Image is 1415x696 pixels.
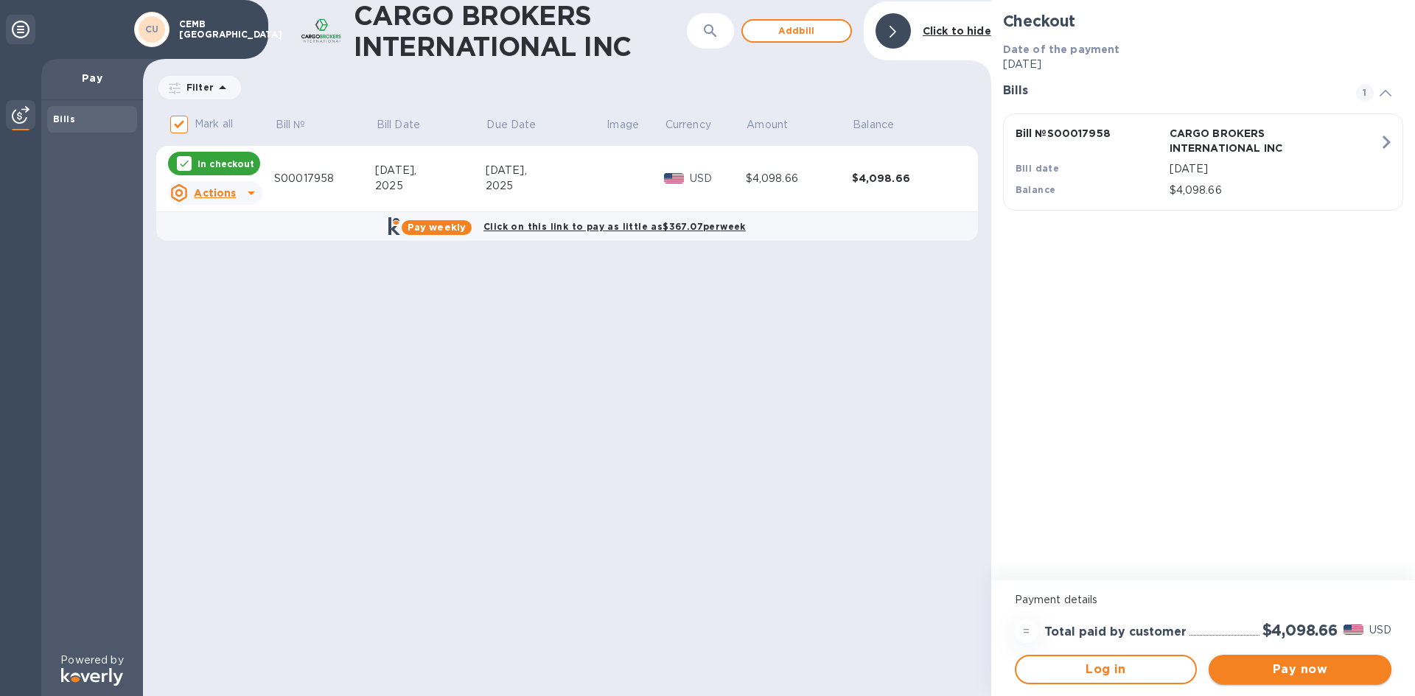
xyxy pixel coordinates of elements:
[747,117,807,133] span: Amount
[1003,57,1403,72] p: [DATE]
[53,113,75,124] b: Bills
[1016,163,1060,174] b: Bill date
[1220,661,1380,678] span: Pay now
[1170,183,1379,198] p: $4,098.66
[741,19,852,43] button: Addbill
[1003,43,1120,55] b: Date of the payment
[1016,184,1056,195] b: Balance
[1015,619,1038,643] div: =
[853,117,913,133] span: Balance
[483,221,746,232] b: Click on this link to pay as little as $367.07 per week
[194,187,236,199] u: Actions
[486,117,536,133] p: Due Date
[486,163,606,178] div: [DATE],
[408,222,466,233] b: Pay weekly
[607,117,639,133] p: Image
[1015,655,1198,684] button: Log in
[1356,84,1374,102] span: 1
[486,178,606,194] div: 2025
[1003,84,1338,98] h3: Bills
[377,117,439,133] span: Bill Date
[690,171,746,186] p: USD
[1209,655,1391,684] button: Pay now
[1344,625,1363,635] img: USD
[179,19,253,40] p: CEMB [GEOGRAPHIC_DATA]
[377,117,420,133] p: Bill Date
[1170,161,1379,177] p: [DATE]
[1170,126,1318,155] p: CARGO BROKERS INTERNATIONAL INC
[274,171,375,186] div: S00017958
[853,117,894,133] p: Balance
[61,668,123,686] img: Logo
[486,117,555,133] span: Due Date
[665,117,711,133] p: Currency
[747,117,788,133] p: Amount
[664,173,684,183] img: USD
[755,22,839,40] span: Add bill
[276,117,306,133] p: Bill №
[923,25,991,37] b: Click to hide
[276,117,325,133] span: Bill №
[53,71,131,85] p: Pay
[198,158,254,170] p: In checkout
[1003,113,1403,211] button: Bill №S00017958CARGO BROKERS INTERNATIONAL INCBill date[DATE]Balance$4,098.66
[1369,622,1391,638] p: USD
[375,178,486,194] div: 2025
[1044,625,1187,639] h3: Total paid by customer
[852,171,958,186] div: $4,098.66
[1028,661,1184,678] span: Log in
[60,653,123,668] p: Powered by
[1016,126,1164,141] p: Bill № S00017958
[1003,12,1403,30] h2: Checkout
[195,116,233,132] p: Mark all
[145,24,159,35] b: CU
[375,163,486,178] div: [DATE],
[1015,592,1391,608] p: Payment details
[1262,621,1338,639] h2: $4,098.66
[181,81,214,94] p: Filter
[746,171,852,186] div: $4,098.66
